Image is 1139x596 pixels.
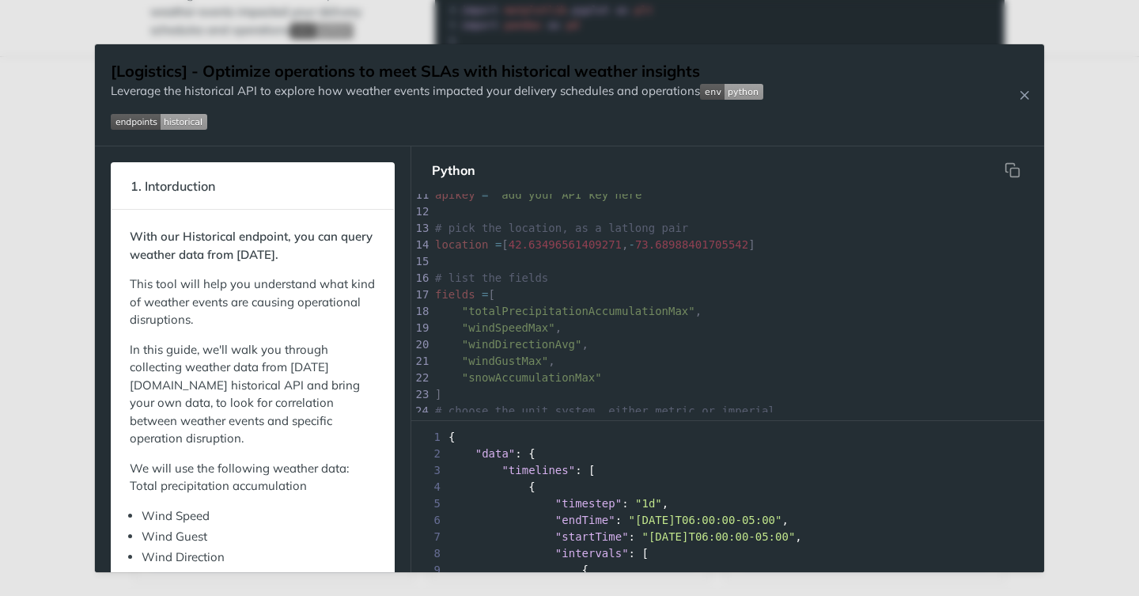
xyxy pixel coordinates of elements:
li: Wind Speed [142,507,376,526]
div: 11 [412,187,428,203]
span: "[DATE]T06:00:00-05:00" [629,514,782,526]
li: Wind Direction [142,549,376,567]
svg: hidden [1005,162,1020,178]
span: , [435,338,588,351]
span: 1 [411,429,445,446]
span: 1. Intorduction [119,171,226,202]
div: : , [411,495,1044,512]
span: , [435,355,555,367]
span: "windSpeedMax" [462,321,555,334]
div: : , [411,529,1044,545]
div: 17 [412,287,428,303]
span: # choose the unit system, either metric or imperial [435,404,775,417]
p: We will use the following weather data: Total precipitation accumulation [130,460,376,495]
button: Copy [997,154,1028,186]
div: 15 [412,253,428,270]
span: 8 [411,545,445,562]
div: 24 [411,403,427,419]
span: 7 [411,529,445,545]
span: [ [435,288,495,301]
span: 73.68988401705542 [635,238,748,251]
div: 23 [412,386,428,403]
span: "timelines" [501,464,575,476]
div: 20 [412,336,428,353]
span: Expand image [700,83,763,98]
span: 2 [411,446,445,462]
div: { [411,562,1044,579]
div: : { [411,446,1044,462]
div: 19 [412,320,428,336]
button: Close Recipe [1012,87,1036,103]
img: endpoint [111,114,207,130]
span: "add your API key here" [495,188,649,201]
span: = [482,188,488,201]
div: : , [411,512,1044,529]
span: fields [435,288,475,301]
span: "windGustMax" [462,355,549,367]
span: # pick the location, as a latlong pair [435,222,688,234]
div: 21 [412,353,428,370]
button: Python [419,154,488,186]
li: Wind Guest [142,528,376,546]
span: Expand image [111,112,763,131]
p: In this guide, we'll walk you through collecting weather data from [DATE][DOMAIN_NAME] historical... [130,341,376,448]
div: : [ [411,462,1044,479]
span: "snowAccumulationMax" [462,371,602,384]
div: 13 [412,220,428,237]
span: "endTime" [555,514,615,526]
span: location [435,238,488,251]
span: = [495,238,501,251]
span: "1d" [635,497,662,510]
span: 42.63496561409271 [509,238,622,251]
span: 9 [411,562,445,579]
span: "intervals" [555,547,629,560]
div: 18 [412,303,428,320]
span: "data" [475,447,516,460]
span: "timestep" [555,497,622,510]
span: = [482,288,488,301]
div: { [411,479,1044,495]
div: 22 [412,370,428,386]
span: "[DATE]T06:00:00-05:00" [641,530,795,543]
span: "windDirectionAvg" [462,338,582,351]
img: env [700,84,763,100]
p: This tool will help you understand what kind of weather events are causing operational disruptions. [130,275,376,329]
span: 4 [411,479,445,495]
span: 3 [411,462,445,479]
div: : [ [411,545,1044,562]
div: 16 [412,270,428,287]
span: # list the fields [435,271,548,284]
span: "startTime" [555,530,629,543]
span: [ , ] [435,238,755,251]
span: ] [435,388,442,400]
span: apikey [435,188,475,201]
span: , [435,321,562,334]
li: Snow Accumulation [142,569,376,587]
span: "totalPrecipitationAccumulationMax" [462,305,695,317]
div: 14 [412,237,428,253]
span: - [628,238,634,251]
strong: With our Historical endpoint, you can query weather data from [DATE]. [130,229,373,262]
p: Leverage the historical API to explore how weather events impacted your delivery schedules and op... [111,82,763,101]
span: , [435,305,702,317]
span: 5 [411,495,445,512]
h1: [Logistics] - Optimize operations to meet SLAs with historical weather insights [111,60,763,82]
span: 6 [411,512,445,529]
div: 12 [412,203,428,220]
div: { [411,429,1044,446]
